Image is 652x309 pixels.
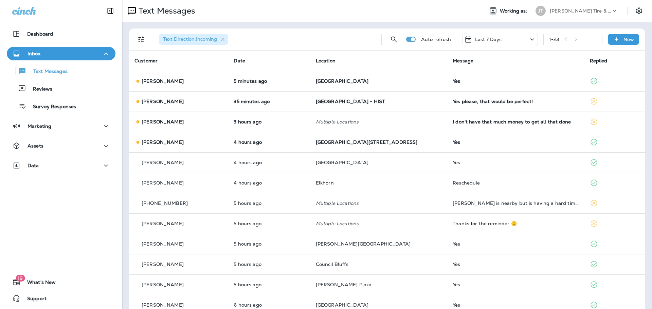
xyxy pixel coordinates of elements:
button: Inbox [7,47,115,60]
p: [PERSON_NAME] [142,119,184,124]
p: Reviews [26,86,52,93]
div: Thanks for the reminder 🙂 [453,221,579,226]
p: Marketing [28,123,51,129]
p: Aug 19, 2025 09:55 AM [234,241,305,247]
p: [PERSON_NAME] [142,180,184,186]
p: Multiple Locations [316,200,442,206]
p: Aug 19, 2025 02:56 PM [234,99,305,104]
div: David is nearby but is having a hard time finding your address. Try calling or texting them at +1... [453,200,579,206]
span: [GEOGRAPHIC_DATA] - HIST [316,98,385,104]
span: Message [453,58,473,64]
p: [PERSON_NAME] [142,78,184,84]
p: Aug 19, 2025 10:08 AM [234,200,305,206]
p: [PERSON_NAME] [142,302,184,308]
p: Inbox [28,51,40,56]
span: [GEOGRAPHIC_DATA] [316,302,368,308]
p: Multiple Locations [316,221,442,226]
button: Settings [633,5,645,17]
div: Yes [453,282,579,287]
p: New [623,37,634,42]
p: Aug 19, 2025 10:35 AM [234,180,305,186]
span: Text Direction : Incoming [163,36,217,42]
span: Replied [590,58,608,64]
button: Data [7,159,115,172]
span: [PERSON_NAME][GEOGRAPHIC_DATA] [316,241,411,247]
span: Location [316,58,336,64]
p: Aug 19, 2025 09:48 AM [234,262,305,267]
p: Dashboard [27,31,53,37]
span: 19 [16,275,25,282]
div: Yes [453,139,579,145]
button: Filters [134,33,148,46]
div: I don't have that much money to get all that done [453,119,579,124]
div: Yes [453,302,579,308]
button: Survey Responses [7,99,115,113]
p: Aug 19, 2025 11:32 AM [234,119,305,124]
div: Text Direction:Incoming [159,34,228,45]
p: [PHONE_NUMBER] [142,200,188,206]
p: Assets [28,143,43,149]
div: Yes [453,78,579,84]
span: Customer [134,58,158,64]
p: Text Messages [136,6,195,16]
span: Elkhorn [316,180,334,186]
p: Survey Responses [26,104,76,110]
p: [PERSON_NAME] [142,139,184,145]
button: Reviews [7,81,115,96]
p: [PERSON_NAME] [142,262,184,267]
button: Collapse Sidebar [101,4,120,18]
p: [PERSON_NAME] Tire & Auto [550,8,611,14]
p: Aug 19, 2025 09:34 AM [234,282,305,287]
p: [PERSON_NAME] [142,99,184,104]
span: [PERSON_NAME] Plaza [316,282,372,288]
p: Multiple Locations [316,119,442,124]
span: What's New [20,279,56,288]
p: Aug 19, 2025 10:05 AM [234,221,305,226]
p: Last 7 Days [475,37,502,42]
div: Yes [453,241,579,247]
p: Aug 19, 2025 03:25 PM [234,78,305,84]
p: Aug 19, 2025 10:47 AM [234,160,305,165]
p: [PERSON_NAME] [142,241,184,247]
p: Data [28,163,39,168]
p: [PERSON_NAME] [142,282,184,287]
span: Working as: [500,8,529,14]
button: Support [7,292,115,305]
p: Auto refresh [421,37,451,42]
div: Reschedule [453,180,579,186]
div: Yes [453,262,579,267]
span: Date [234,58,245,64]
div: JT [536,6,546,16]
button: Assets [7,139,115,153]
span: Support [20,296,47,304]
p: Aug 19, 2025 11:12 AM [234,139,305,145]
p: [PERSON_NAME] [142,221,184,226]
button: Marketing [7,119,115,133]
button: 19What's New [7,275,115,289]
div: 1 - 23 [549,37,559,42]
span: [GEOGRAPHIC_DATA] [316,78,368,84]
div: Yes please, that would be perfect! [453,99,579,104]
div: Yes [453,160,579,165]
span: Council Bluffs [316,261,348,267]
span: [GEOGRAPHIC_DATA] [316,159,368,166]
p: [PERSON_NAME] [142,160,184,165]
button: Search Messages [387,33,401,46]
button: Text Messages [7,64,115,78]
button: Dashboard [7,27,115,41]
span: [GEOGRAPHIC_DATA][STREET_ADDRESS] [316,139,418,145]
p: Aug 19, 2025 09:15 AM [234,302,305,308]
p: Text Messages [26,69,68,75]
